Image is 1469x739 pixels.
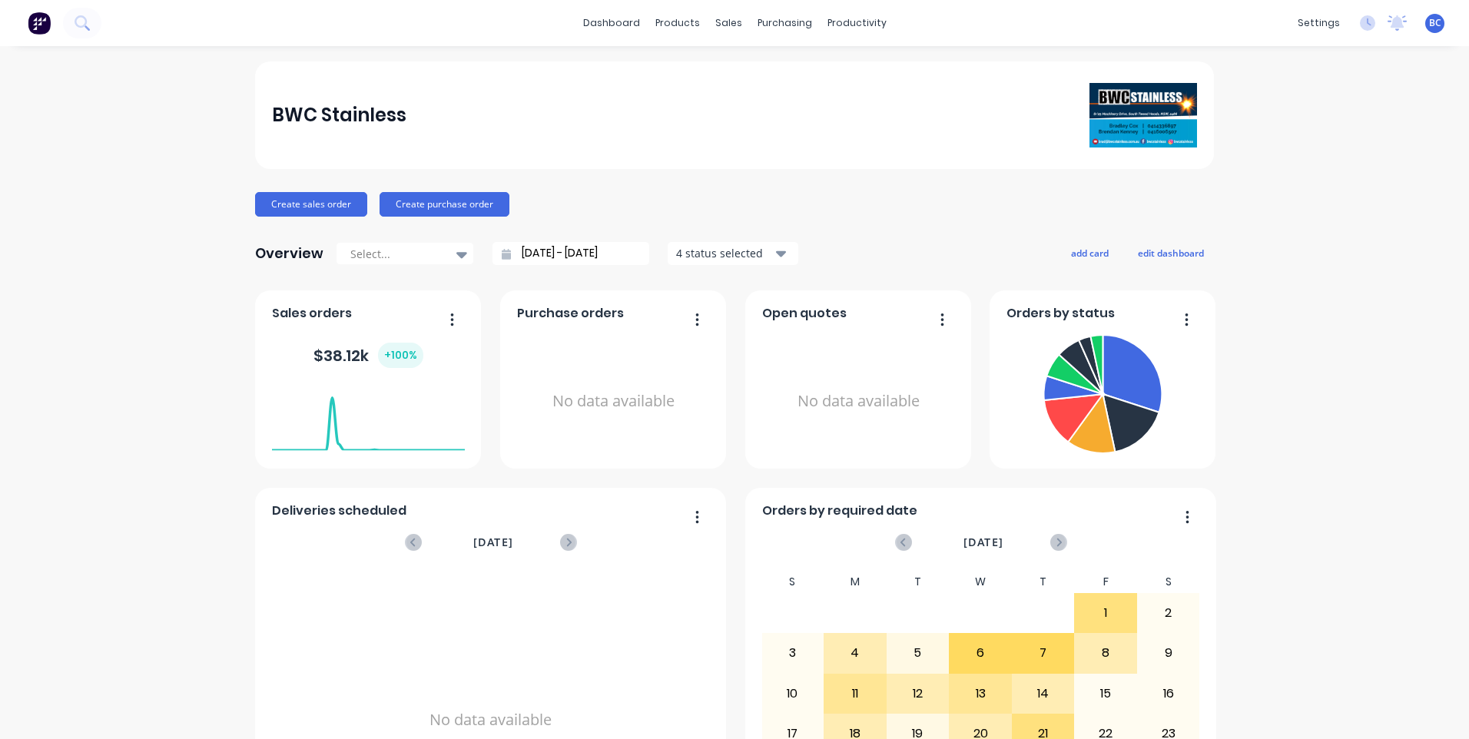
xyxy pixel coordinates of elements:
[708,12,750,35] div: sales
[762,674,824,713] div: 10
[887,634,949,672] div: 5
[1429,16,1441,30] span: BC
[668,242,798,265] button: 4 status selected
[378,343,423,368] div: + 100 %
[255,238,323,269] div: Overview
[950,634,1011,672] div: 6
[517,329,710,474] div: No data available
[1075,674,1136,713] div: 15
[1075,594,1136,632] div: 1
[313,343,423,368] div: $ 38.12k
[272,304,352,323] span: Sales orders
[762,502,917,520] span: Orders by required date
[1012,571,1075,593] div: T
[1138,594,1199,632] div: 2
[950,674,1011,713] div: 13
[824,634,886,672] div: 4
[887,674,949,713] div: 12
[1013,674,1074,713] div: 14
[473,534,513,551] span: [DATE]
[762,304,847,323] span: Open quotes
[676,245,773,261] div: 4 status selected
[517,304,624,323] span: Purchase orders
[1128,243,1214,263] button: edit dashboard
[824,571,887,593] div: M
[1089,83,1197,148] img: BWC Stainless
[963,534,1003,551] span: [DATE]
[750,12,820,35] div: purchasing
[761,571,824,593] div: S
[1137,571,1200,593] div: S
[949,571,1012,593] div: W
[1138,674,1199,713] div: 16
[1290,12,1348,35] div: settings
[648,12,708,35] div: products
[28,12,51,35] img: Factory
[887,571,950,593] div: T
[272,100,406,131] div: BWC Stainless
[1075,634,1136,672] div: 8
[1006,304,1115,323] span: Orders by status
[1074,571,1137,593] div: F
[762,329,955,474] div: No data available
[1013,634,1074,672] div: 7
[1061,243,1119,263] button: add card
[575,12,648,35] a: dashboard
[820,12,894,35] div: productivity
[380,192,509,217] button: Create purchase order
[824,674,886,713] div: 11
[255,192,367,217] button: Create sales order
[762,634,824,672] div: 3
[1138,634,1199,672] div: 9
